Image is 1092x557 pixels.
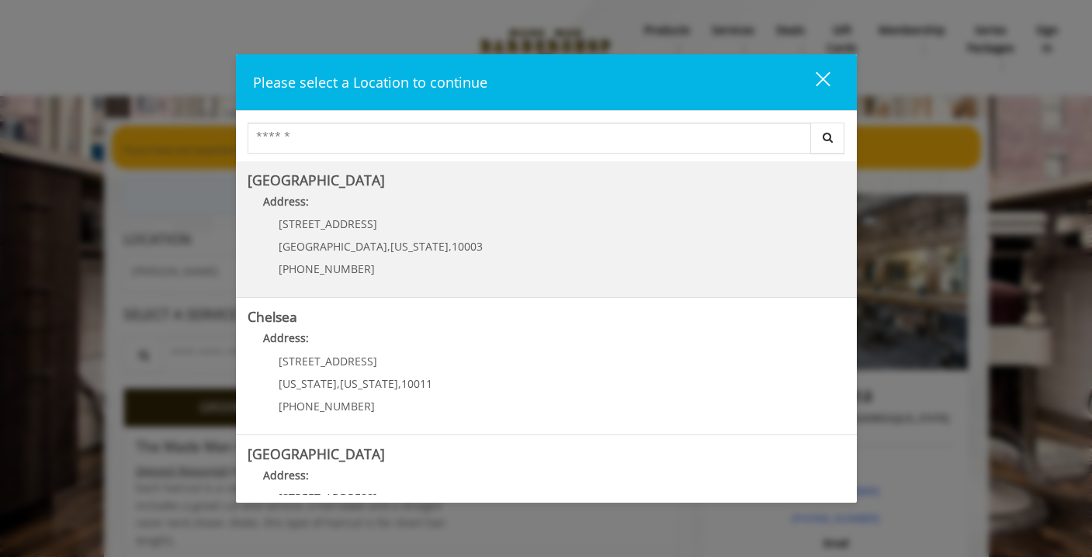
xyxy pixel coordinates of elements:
span: , [449,239,452,254]
div: close dialog [798,71,829,94]
span: , [398,376,401,391]
b: Address: [263,468,309,483]
b: Chelsea [248,307,297,326]
span: 10011 [401,376,432,391]
span: [PHONE_NUMBER] [279,261,375,276]
b: Address: [263,194,309,209]
i: Search button [819,132,837,143]
span: , [337,376,340,391]
span: 10003 [452,239,483,254]
b: Address: [263,330,309,345]
span: [US_STATE] [340,376,398,391]
span: [STREET_ADDRESS] [279,216,377,231]
span: [STREET_ADDRESS] [279,354,377,368]
div: Center Select [248,123,845,161]
span: [US_STATE] [279,376,337,391]
span: , [387,239,390,254]
b: [GEOGRAPHIC_DATA] [248,171,385,189]
span: [PHONE_NUMBER] [279,399,375,413]
b: [GEOGRAPHIC_DATA] [248,445,385,463]
input: Search Center [248,123,811,154]
span: [US_STATE] [390,239,449,254]
span: [GEOGRAPHIC_DATA] [279,239,387,254]
span: Please select a Location to continue [253,73,487,92]
button: close dialog [787,66,840,98]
